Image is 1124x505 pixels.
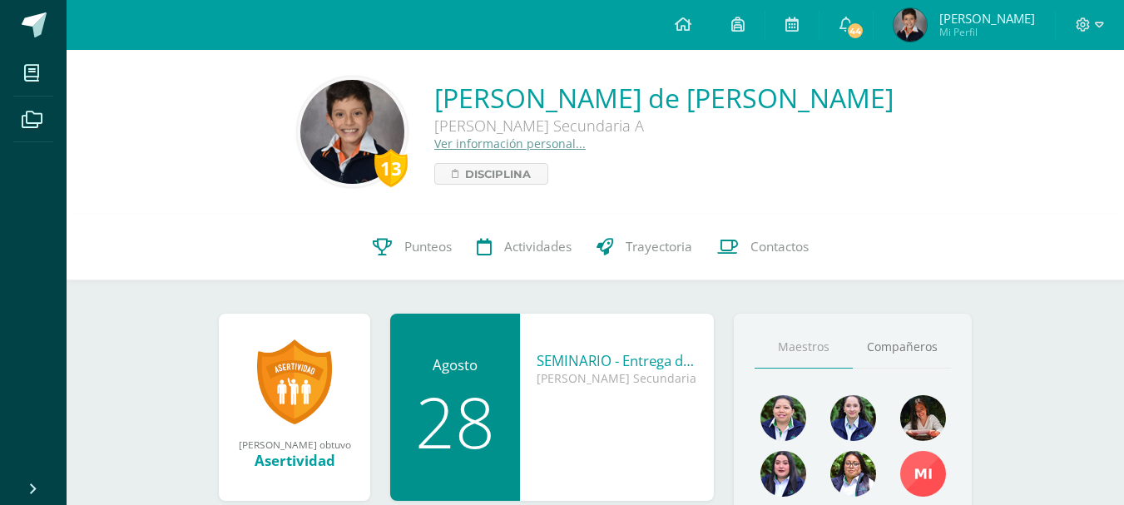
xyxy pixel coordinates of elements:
[464,214,584,280] a: Actividades
[830,395,876,441] img: 7c64f4cdc1fa2a2a08272f32eb53ba45.png
[584,214,705,280] a: Trayectoria
[434,136,586,151] a: Ver información personal...
[235,438,354,451] div: [PERSON_NAME] obtuvo
[504,238,572,255] span: Actividades
[407,387,503,457] div: 28
[939,10,1035,27] span: [PERSON_NAME]
[407,355,503,374] div: Agosto
[830,451,876,497] img: 7052225f9b8468bfa6811723bfd0aac5.png
[755,326,853,369] a: Maestros
[465,164,531,184] span: Disciplina
[537,370,697,386] div: [PERSON_NAME] Secundaria
[434,116,894,136] div: [PERSON_NAME] Secundaria A
[939,25,1035,39] span: Mi Perfil
[705,214,821,280] a: Contactos
[846,22,864,40] span: 44
[404,238,452,255] span: Punteos
[235,451,354,470] div: Asertividad
[900,395,946,441] img: 1c401adeedf18d09ce6b565d23cb3fa3.png
[894,8,927,42] img: 1015739c1146da3bf8da093b7bd6694e.png
[434,80,894,116] a: [PERSON_NAME] de [PERSON_NAME]
[750,238,809,255] span: Contactos
[537,351,697,370] div: SEMINARIO - Entrega de Informe [PERSON_NAME] al MINEDUC
[434,163,548,185] a: Disciplina
[900,451,946,497] img: e4592216d3fc84dab095ec77361778a2.png
[760,395,806,441] img: d7b58b3ee24904eb3feedff3d7c47cbf.png
[760,451,806,497] img: f9c4b7d77c5e1bd20d7484783103f9b1.png
[853,326,951,369] a: Compañeros
[626,238,692,255] span: Trayectoria
[300,80,404,184] img: e2195b104b87f258c700cda48c0ac06f.png
[360,214,464,280] a: Punteos
[374,149,408,187] div: 13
